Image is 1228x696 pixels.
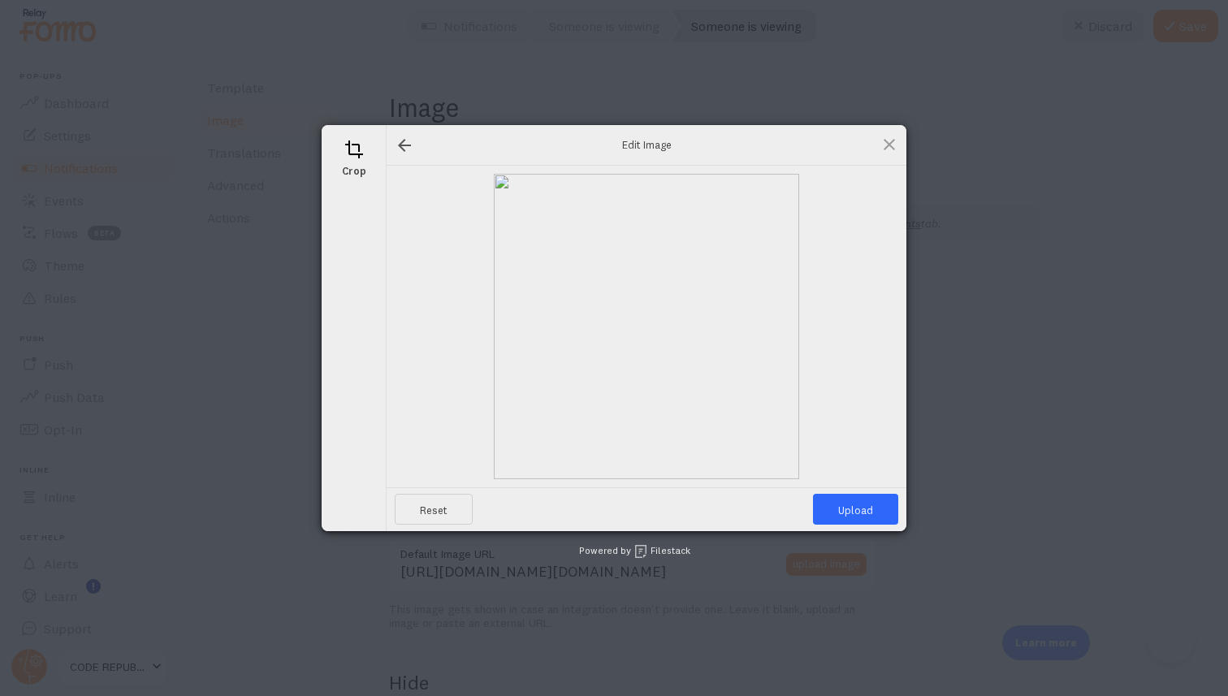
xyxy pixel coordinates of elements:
[326,129,383,186] div: Crop
[813,494,898,525] span: Upload
[395,494,473,525] span: Reset
[484,137,809,152] span: Edit Image
[538,531,690,572] div: Powered by Filestack
[395,136,414,155] div: Go back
